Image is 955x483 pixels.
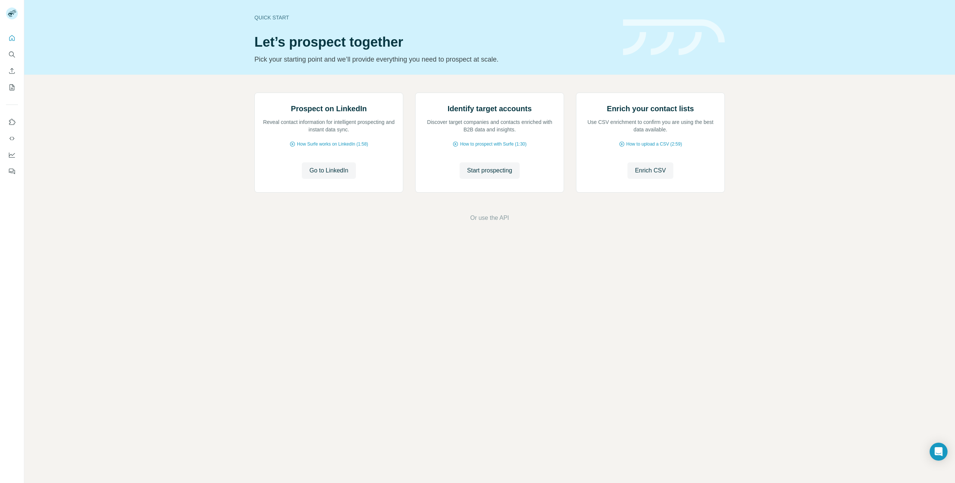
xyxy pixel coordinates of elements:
[448,103,532,114] h2: Identify target accounts
[470,214,509,222] button: Or use the API
[6,31,18,45] button: Quick start
[309,166,348,175] span: Go to LinkedIn
[6,48,18,61] button: Search
[254,54,614,65] p: Pick your starting point and we’ll provide everything you need to prospect at scale.
[262,118,395,133] p: Reveal contact information for intelligent prospecting and instant data sync.
[6,165,18,178] button: Feedback
[607,103,694,114] h2: Enrich your contact lists
[460,162,520,179] button: Start prospecting
[6,64,18,78] button: Enrich CSV
[626,141,682,147] span: How to upload a CSV (2:59)
[627,162,673,179] button: Enrich CSV
[6,148,18,162] button: Dashboard
[6,132,18,145] button: Use Surfe API
[467,166,512,175] span: Start prospecting
[635,166,666,175] span: Enrich CSV
[6,81,18,94] button: My lists
[584,118,717,133] p: Use CSV enrichment to confirm you are using the best data available.
[291,103,367,114] h2: Prospect on LinkedIn
[6,115,18,129] button: Use Surfe on LinkedIn
[930,443,948,461] div: Open Intercom Messenger
[302,162,356,179] button: Go to LinkedIn
[254,14,614,21] div: Quick start
[623,19,725,56] img: banner
[254,35,614,50] h1: Let’s prospect together
[460,141,526,147] span: How to prospect with Surfe (1:30)
[423,118,556,133] p: Discover target companies and contacts enriched with B2B data and insights.
[297,141,368,147] span: How Surfe works on LinkedIn (1:58)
